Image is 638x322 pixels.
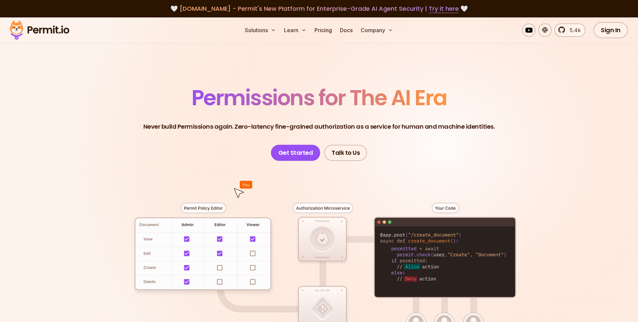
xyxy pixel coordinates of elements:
button: Company [358,23,396,37]
span: Permissions for The AI Era [192,83,447,113]
div: 🤍 🤍 [16,4,622,13]
a: Try it here [429,4,459,13]
button: Learn [281,23,309,37]
p: Never build Permissions again. Zero-latency fine-grained authorization as a service for human and... [143,122,495,131]
a: 5.4k [554,23,585,37]
a: Docs [337,23,355,37]
a: Get Started [271,145,321,161]
a: Sign In [593,22,628,38]
button: Solutions [242,23,279,37]
a: Pricing [312,23,335,37]
a: Talk to Us [324,145,367,161]
span: 5.4k [566,26,581,34]
img: Permit logo [7,19,72,42]
span: [DOMAIN_NAME] - Permit's New Platform for Enterprise-Grade AI Agent Security | [180,4,459,13]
